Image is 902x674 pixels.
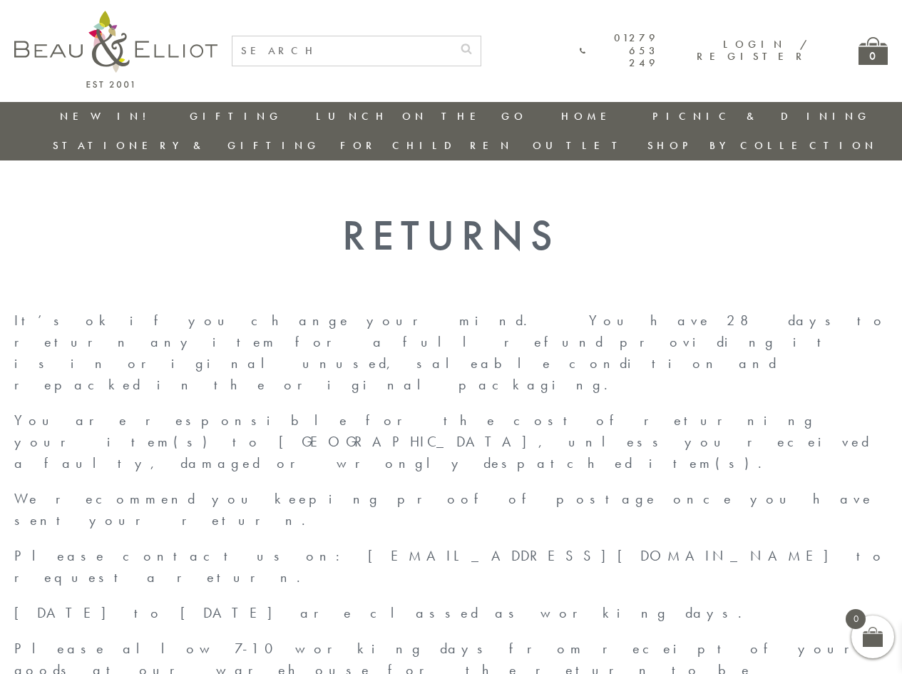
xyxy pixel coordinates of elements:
span: 0 [846,609,866,629]
span: It’s ok if you change your mind. You have 28 days to return any item for a full refund providing ... [14,311,887,394]
h1: Returns [14,210,888,260]
a: Outlet [533,138,627,153]
span: [DATE] to [DATE] are classed as working days. [14,603,754,622]
span: Please contact us on: [EMAIL_ADDRESS][DOMAIN_NAME] to request a return. [14,546,886,586]
a: Lunch On The Go [316,109,527,123]
a: 0 [859,37,888,65]
a: Picnic & Dining [652,109,871,123]
a: Stationery & Gifting [53,138,320,153]
a: New in! [60,109,155,123]
a: Login / Register [697,37,809,63]
a: For Children [340,138,513,153]
a: Shop by collection [647,138,878,153]
a: 01279 653 249 [580,32,659,69]
a: Home [561,109,618,123]
span: You are responsible for the cost of returning your item(s) to [GEOGRAPHIC_DATA], unless you recei... [14,411,869,472]
input: SEARCH [232,36,452,66]
a: Gifting [190,109,282,123]
img: logo [14,11,217,88]
span: We recommend you keeping proof of postage once you have sent your return. [14,489,873,529]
